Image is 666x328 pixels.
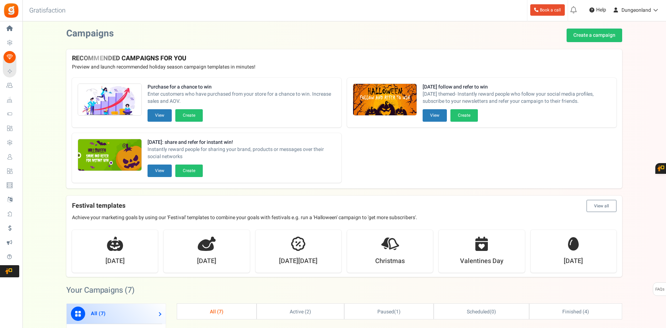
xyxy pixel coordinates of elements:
[423,109,447,122] button: View
[290,308,311,316] span: Active ( )
[279,257,317,266] strong: [DATE][DATE]
[72,214,616,221] p: Achieve your marketing goals by using our 'Festival' templates to combine your goals with festiva...
[377,308,401,316] span: ( )
[78,84,141,116] img: Recommended Campaigns
[594,6,606,14] span: Help
[91,310,106,317] span: All ( )
[148,146,336,160] span: Instantly reward people for sharing your brand, products or messages over their social networks
[3,2,19,19] img: Gratisfaction
[197,257,216,266] strong: [DATE]
[353,84,417,116] img: Recommended Campaigns
[491,308,494,316] span: 0
[101,310,104,317] span: 7
[396,308,399,316] span: 1
[460,257,504,266] strong: Valentines Day
[105,257,125,266] strong: [DATE]
[375,257,405,266] strong: Christmas
[72,55,616,62] h4: RECOMMENDED CAMPAIGNS FOR YOU
[564,257,583,266] strong: [DATE]
[219,308,222,316] span: 7
[148,165,172,177] button: View
[66,29,114,39] h2: Campaigns
[210,308,223,316] span: All ( )
[530,4,565,16] a: Book a call
[148,109,172,122] button: View
[175,109,203,122] button: Create
[562,308,589,316] span: Finished ( )
[377,308,394,316] span: Paused
[21,4,73,18] h3: Gratisfaction
[128,284,132,296] span: 7
[450,109,478,122] button: Create
[467,308,496,316] span: ( )
[78,139,141,171] img: Recommended Campaigns
[306,308,309,316] span: 2
[423,91,611,105] span: [DATE] themed- Instantly reward people who follow your social media profiles, subscribe to your n...
[72,200,616,212] h4: Festival templates
[66,287,135,294] h2: Your Campaigns ( )
[621,6,651,14] span: Dungeonland
[148,91,336,105] span: Enter customers who have purchased from your store for a chance to win. Increase sales and AOV.
[587,4,609,16] a: Help
[423,84,611,91] strong: [DATE] follow and refer to win
[584,308,587,316] span: 4
[72,64,616,71] p: Preview and launch recommended holiday season campaign templates in minutes!
[587,200,616,212] button: View all
[175,165,203,177] button: Create
[567,29,622,42] a: Create a campaign
[467,308,490,316] span: Scheduled
[655,283,665,296] span: FAQs
[148,84,336,91] strong: Purchase for a chance to win
[148,139,336,146] strong: [DATE]: share and refer for instant win!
